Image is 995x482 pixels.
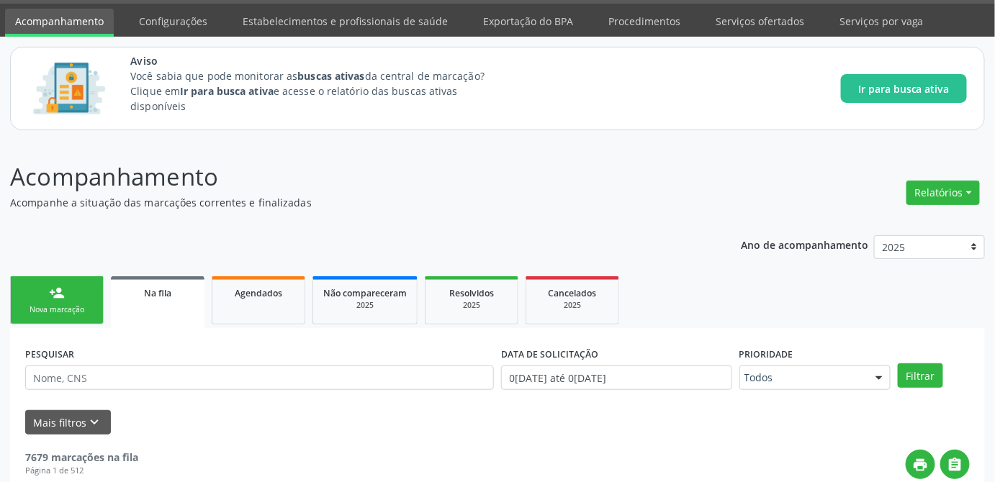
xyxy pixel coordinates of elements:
[706,9,814,34] a: Serviços ofertados
[323,300,407,311] div: 2025
[235,287,282,299] span: Agendados
[49,285,65,301] div: person_add
[742,235,869,253] p: Ano de acompanhamento
[297,69,364,83] strong: buscas ativas
[25,410,111,435] button: Mais filtroskeyboard_arrow_down
[10,195,693,210] p: Acompanhe a situação das marcações correntes e finalizadas
[940,450,970,479] button: 
[841,74,967,103] button: Ir para busca ativa
[898,363,943,388] button: Filtrar
[739,343,793,365] label: Prioridade
[144,287,171,299] span: Na fila
[25,465,138,477] div: Página 1 de 512
[130,68,511,114] p: Você sabia que pode monitorar as da central de marcação? Clique em e acesse o relatório das busca...
[906,450,935,479] button: print
[906,181,980,205] button: Relatórios
[549,287,597,299] span: Cancelados
[449,287,494,299] span: Resolvidos
[87,414,103,430] i: keyboard_arrow_down
[829,9,934,34] a: Serviços por vaga
[130,53,511,68] span: Aviso
[233,9,458,34] a: Estabelecimentos e profissionais de saúde
[21,304,93,315] div: Nova marcação
[473,9,583,34] a: Exportação do BPA
[947,457,963,473] i: 
[858,81,950,96] span: Ir para busca ativa
[536,300,608,311] div: 2025
[28,56,110,121] img: Imagem de CalloutCard
[598,9,690,34] a: Procedimentos
[501,343,598,365] label: DATA DE SOLICITAÇÃO
[5,9,114,37] a: Acompanhamento
[25,365,494,390] input: Nome, CNS
[25,450,138,464] strong: 7679 marcações na fila
[323,287,407,299] span: Não compareceram
[501,365,732,390] input: Selecione um intervalo
[180,84,274,98] strong: Ir para busca ativa
[129,9,217,34] a: Configurações
[436,300,508,311] div: 2025
[744,370,861,385] span: Todos
[25,343,74,365] label: PESQUISAR
[10,159,693,195] p: Acompanhamento
[913,457,929,473] i: print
